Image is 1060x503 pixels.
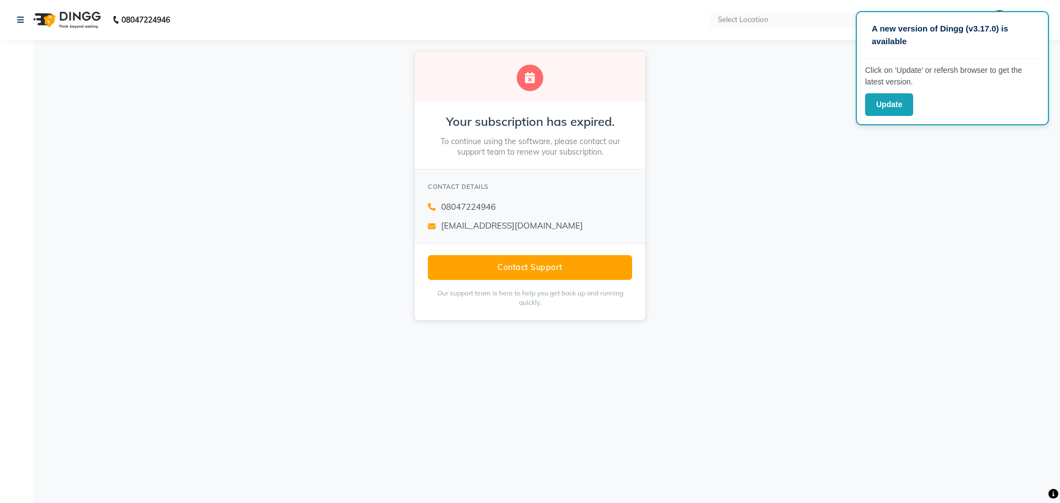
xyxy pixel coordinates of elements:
span: 08047224946 [441,201,496,214]
p: A new version of Dingg (v3.17.0) is available [872,23,1033,47]
b: 08047224946 [121,4,170,35]
p: To continue using the software, please contact our support team to renew your subscription. [428,136,632,158]
img: Admin [990,10,1009,29]
h2: Your subscription has expired. [428,114,632,130]
div: Select Location [718,14,768,25]
p: Our support team is here to help you get back up and running quickly. [428,289,632,308]
span: CONTACT DETAILS [428,183,489,190]
img: logo [28,4,104,35]
p: Click on ‘Update’ or refersh browser to get the latest version. [865,65,1040,88]
button: Update [865,93,913,116]
button: Contact Support [428,255,632,280]
span: [EMAIL_ADDRESS][DOMAIN_NAME] [441,220,583,232]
